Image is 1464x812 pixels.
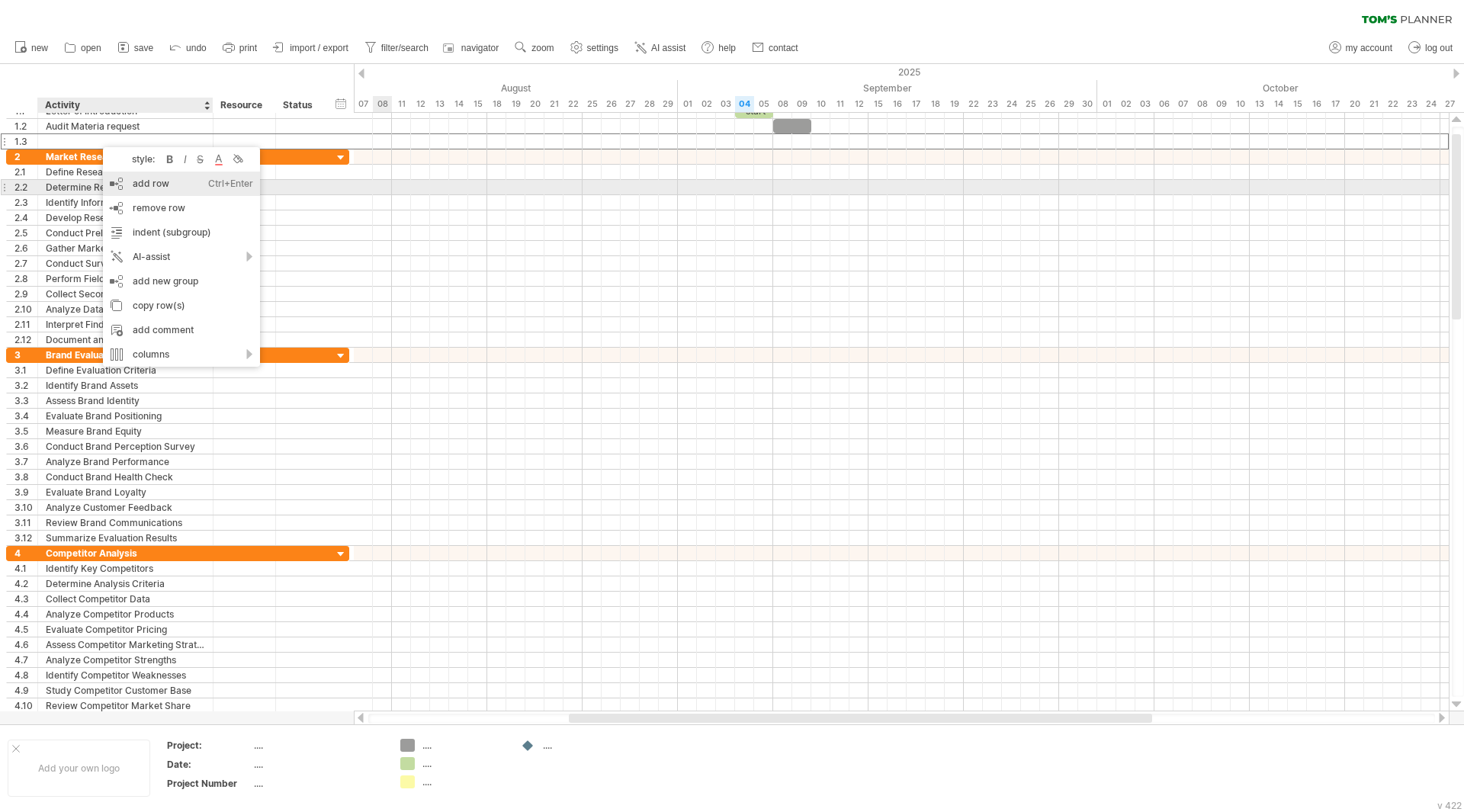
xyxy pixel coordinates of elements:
a: contact [748,38,803,58]
div: August 2025 [278,80,678,96]
div: 2.1 [14,165,37,179]
div: Friday, 22 August 2025 [563,96,583,112]
div: 3.5 [14,424,37,438]
div: Define Research Objectives [46,165,205,179]
a: import / export [269,38,353,58]
div: Friday, 3 October 2025 [1135,96,1154,112]
div: v 422 [1437,800,1462,811]
div: Friday, 24 October 2025 [1421,96,1440,112]
div: 3.4 [14,409,37,423]
span: new [31,43,48,53]
div: Identify Competitor Weaknesses [46,668,205,682]
div: Thursday, 21 August 2025 [544,96,563,112]
div: Friday, 26 September 2025 [1040,96,1059,112]
span: help [718,43,736,53]
div: 4.6 [14,637,37,652]
div: Wednesday, 10 September 2025 [811,96,830,112]
div: Monday, 25 August 2025 [583,96,602,112]
div: Thursday, 25 September 2025 [1021,96,1040,112]
div: 4.3 [14,592,37,606]
span: contact [769,43,798,53]
div: 3.7 [14,454,37,469]
div: add new group [103,269,260,294]
div: Conduct Brand Health Check [46,470,205,484]
div: 3 [14,348,37,362]
div: 2.10 [14,302,37,316]
div: .... [254,777,382,790]
div: Tuesday, 2 September 2025 [697,96,716,112]
div: .... [422,775,506,788]
div: Wednesday, 15 October 2025 [1288,96,1307,112]
div: Evaluate Brand Positioning [46,409,205,423]
span: open [81,43,101,53]
div: Audit Materia request [46,119,205,133]
div: Monday, 29 September 2025 [1059,96,1078,112]
div: Wednesday, 17 September 2025 [907,96,926,112]
div: Tuesday, 19 August 2025 [506,96,525,112]
div: 2.8 [14,271,37,286]
div: 3.10 [14,500,37,515]
div: Analyze Competitor Strengths [46,653,205,667]
div: Thursday, 11 September 2025 [830,96,849,112]
div: Tuesday, 14 October 2025 [1269,96,1288,112]
div: Identify Brand Assets [46,378,205,393]
div: .... [254,739,382,752]
div: Add your own logo [8,740,150,797]
a: help [698,38,740,58]
div: 4.10 [14,698,37,713]
div: Measure Brand Equity [46,424,205,438]
div: Friday, 8 August 2025 [373,96,392,112]
div: Wednesday, 22 October 2025 [1383,96,1402,112]
div: .... [254,758,382,771]
div: Identify Information Sources [46,195,205,210]
div: Perform Field Research [46,271,205,286]
div: 4.4 [14,607,37,621]
div: Evaluate Brand Loyalty [46,485,205,499]
div: 4.8 [14,668,37,682]
div: Tuesday, 21 October 2025 [1364,96,1383,112]
div: Wednesday, 3 September 2025 [716,96,735,112]
div: 2 [14,149,37,164]
div: Monday, 22 September 2025 [964,96,983,112]
div: Thursday, 28 August 2025 [640,96,659,112]
div: Interpret Findings [46,317,205,332]
div: 3.9 [14,485,37,499]
div: 4 [14,546,37,560]
div: 1.3 [14,134,37,149]
div: Tuesday, 26 August 2025 [602,96,621,112]
div: 2.6 [14,241,37,255]
span: undo [186,43,207,53]
div: 3.6 [14,439,37,454]
span: AI assist [651,43,685,53]
div: Monday, 6 October 2025 [1154,96,1173,112]
div: Review Brand Communications [46,515,205,530]
div: Analyze Data [46,302,205,316]
div: AI-assist [103,245,260,269]
div: Ctrl+Enter [208,172,253,196]
div: Conduct Surveys [46,256,205,271]
div: 2.2 [14,180,37,194]
div: Tuesday, 9 September 2025 [792,96,811,112]
a: log out [1405,38,1457,58]
div: Wednesday, 8 October 2025 [1193,96,1212,112]
span: filter/search [381,43,429,53]
div: 2.11 [14,317,37,332]
span: log out [1425,43,1453,53]
div: columns [103,342,260,367]
div: 3.3 [14,393,37,408]
div: Friday, 12 September 2025 [849,96,868,112]
div: Analyze Customer Feedback [46,500,205,515]
div: Determine Research Methods [46,180,205,194]
div: Collect Secondary Data [46,287,205,301]
div: add comment [103,318,260,342]
span: import / export [290,43,348,53]
div: Wednesday, 27 August 2025 [621,96,640,112]
div: September 2025 [678,80,1097,96]
div: Project: [167,739,251,752]
a: settings [567,38,623,58]
div: Friday, 10 October 2025 [1231,96,1250,112]
div: copy row(s) [103,294,260,318]
a: new [11,38,53,58]
div: Date: [167,758,251,771]
div: 4.5 [14,622,37,637]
